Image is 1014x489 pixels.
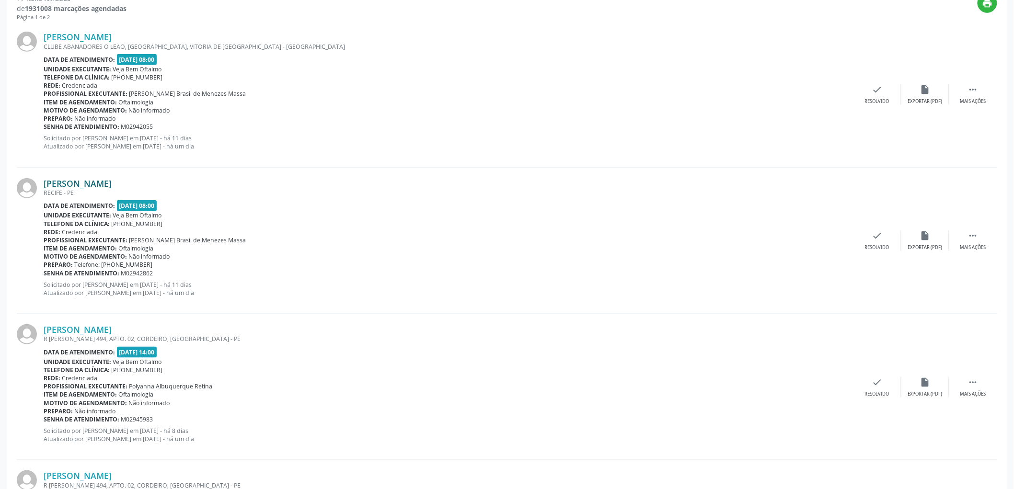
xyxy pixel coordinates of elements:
i:  [968,230,979,241]
a: [PERSON_NAME] [44,470,112,481]
span: Não informado [75,407,116,415]
div: Mais ações [960,244,986,251]
b: Preparo: [44,407,73,415]
span: [PERSON_NAME] Brasil de Menezes Massa [129,236,246,244]
span: [PHONE_NUMBER] [112,220,163,228]
a: [PERSON_NAME] [44,324,112,335]
span: Não informado [129,252,170,261]
b: Rede: [44,374,60,382]
b: Item de agendamento: [44,244,117,252]
div: Resolvido [865,98,889,105]
span: Não informado [129,399,170,407]
div: Resolvido [865,244,889,251]
b: Motivo de agendamento: [44,252,127,261]
span: M02942055 [121,123,153,131]
b: Preparo: [44,114,73,123]
i: insert_drive_file [920,230,931,241]
strong: 1931008 marcações agendadas [25,4,127,13]
span: Polyanna Albuquerque Retina [129,382,213,390]
div: Resolvido [865,391,889,398]
img: img [17,178,37,198]
div: CLUBE ABANADORES O LEAO, [GEOGRAPHIC_DATA], VITORIA DE [GEOGRAPHIC_DATA] - [GEOGRAPHIC_DATA] [44,43,853,51]
b: Unidade executante: [44,358,111,366]
span: Não informado [129,106,170,114]
span: M02942862 [121,269,153,277]
div: R [PERSON_NAME] 494, APTO. 02, CORDEIRO, [GEOGRAPHIC_DATA] - PE [44,335,853,343]
span: Veja Bem Oftalmo [113,65,162,73]
span: [DATE] 08:00 [117,54,157,65]
b: Profissional executante: [44,236,127,244]
span: Oftalmologia [119,244,154,252]
i: check [872,84,883,95]
span: Veja Bem Oftalmo [113,358,162,366]
b: Data de atendimento: [44,348,115,356]
span: Não informado [75,114,116,123]
p: Solicitado por [PERSON_NAME] em [DATE] - há 11 dias Atualizado por [PERSON_NAME] em [DATE] - há u... [44,281,853,297]
div: Exportar (PDF) [908,391,943,398]
b: Motivo de agendamento: [44,106,127,114]
b: Preparo: [44,261,73,269]
i: insert_drive_file [920,377,931,387]
img: img [17,32,37,52]
b: Profissional executante: [44,382,127,390]
b: Rede: [44,81,60,90]
span: [PHONE_NUMBER] [112,73,163,81]
div: RECIFE - PE [44,189,853,197]
b: Telefone da clínica: [44,220,110,228]
div: Mais ações [960,391,986,398]
div: Mais ações [960,98,986,105]
a: [PERSON_NAME] [44,178,112,189]
div: Página 1 de 2 [17,13,127,22]
span: [PHONE_NUMBER] [112,366,163,374]
b: Senha de atendimento: [44,123,119,131]
b: Senha de atendimento: [44,415,119,423]
i: insert_drive_file [920,84,931,95]
p: Solicitado por [PERSON_NAME] em [DATE] - há 8 dias Atualizado por [PERSON_NAME] em [DATE] - há um... [44,427,853,443]
b: Item de agendamento: [44,98,117,106]
b: Senha de atendimento: [44,269,119,277]
b: Data de atendimento: [44,202,115,210]
span: Credenciada [62,374,98,382]
span: M02945983 [121,415,153,423]
span: Credenciada [62,81,98,90]
span: Telefone: [PHONE_NUMBER] [75,261,153,269]
a: [PERSON_NAME] [44,32,112,42]
img: img [17,324,37,344]
b: Rede: [44,228,60,236]
b: Profissional executante: [44,90,127,98]
b: Telefone da clínica: [44,73,110,81]
b: Motivo de agendamento: [44,399,127,407]
i:  [968,377,979,387]
i: check [872,377,883,387]
div: Exportar (PDF) [908,244,943,251]
span: Oftalmologia [119,390,154,398]
b: Unidade executante: [44,65,111,73]
i:  [968,84,979,95]
i: check [872,230,883,241]
p: Solicitado por [PERSON_NAME] em [DATE] - há 11 dias Atualizado por [PERSON_NAME] em [DATE] - há u... [44,134,853,150]
span: Oftalmologia [119,98,154,106]
b: Unidade executante: [44,211,111,219]
div: de [17,3,127,13]
span: [DATE] 14:00 [117,347,157,358]
span: Veja Bem Oftalmo [113,211,162,219]
b: Data de atendimento: [44,56,115,64]
b: Item de agendamento: [44,390,117,398]
span: Credenciada [62,228,98,236]
span: [PERSON_NAME] Brasil de Menezes Massa [129,90,246,98]
div: Exportar (PDF) [908,98,943,105]
b: Telefone da clínica: [44,366,110,374]
span: [DATE] 08:00 [117,200,157,211]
